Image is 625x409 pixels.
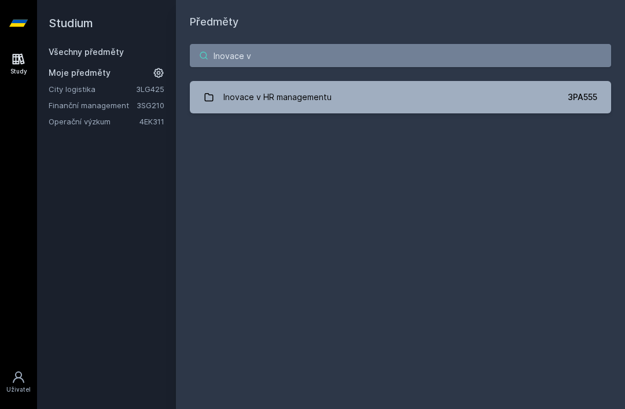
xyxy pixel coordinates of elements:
[223,86,332,109] div: Inovace v HR managementu
[6,385,31,394] div: Uživatel
[49,83,136,95] a: City logistika
[137,101,164,110] a: 3SG210
[190,44,611,67] input: Název nebo ident předmětu…
[139,117,164,126] a: 4EK311
[49,47,124,57] a: Všechny předměty
[49,116,139,127] a: Operační výzkum
[2,46,35,82] a: Study
[49,67,111,79] span: Moje předměty
[2,364,35,400] a: Uživatel
[190,14,611,30] h1: Předměty
[10,67,27,76] div: Study
[568,91,597,103] div: 3PA555
[49,100,137,111] a: Finanční management
[136,84,164,94] a: 3LG425
[190,81,611,113] a: Inovace v HR managementu 3PA555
